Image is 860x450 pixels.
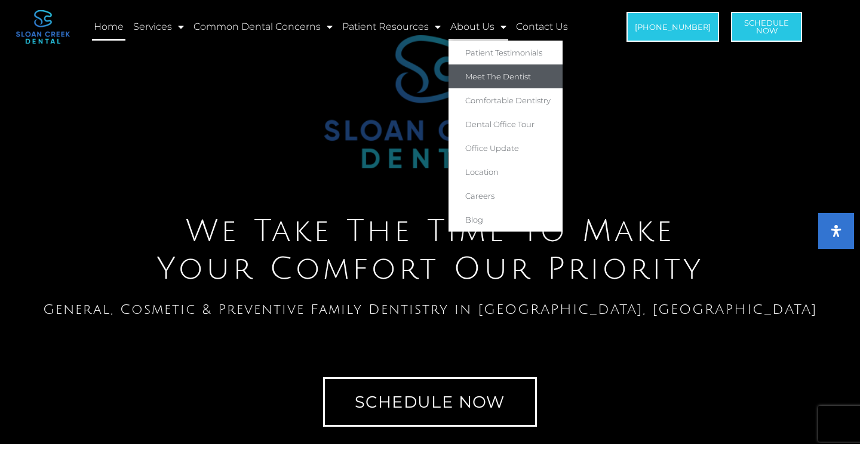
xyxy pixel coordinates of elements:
a: Contact Us [514,13,570,41]
a: Location [449,160,563,184]
a: Careers [449,184,563,208]
img: logo [16,10,70,44]
a: Patient Resources [340,13,443,41]
a: Dental Office Tour [449,112,563,136]
a: Home [92,13,125,41]
a: [PHONE_NUMBER] [626,12,719,42]
a: Common Dental Concerns [192,13,334,41]
a: Meet The Dentist [449,64,563,88]
a: Services [131,13,186,41]
a: ScheduleNow [731,12,802,42]
span: Schedule Now [355,394,505,410]
span: [PHONE_NUMBER] [635,23,711,31]
nav: Menu [92,13,590,41]
button: Open Accessibility Panel [818,213,854,249]
h1: General, Cosmetic & Preventive Family Dentistry in [GEOGRAPHIC_DATA], [GEOGRAPHIC_DATA] [6,303,854,316]
a: Patient Testimonials [449,41,563,64]
h2: We Take The Time To Make Your Comfort Our Priority [6,213,854,288]
img: Sloan Creek Dental Logo [324,35,536,169]
a: Comfortable Dentistry [449,88,563,112]
a: Office Update [449,136,563,160]
a: Schedule Now [323,377,537,427]
a: About Us [449,13,508,41]
a: Blog [449,208,563,232]
span: Schedule Now [744,19,789,35]
ul: About Us [449,41,563,232]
